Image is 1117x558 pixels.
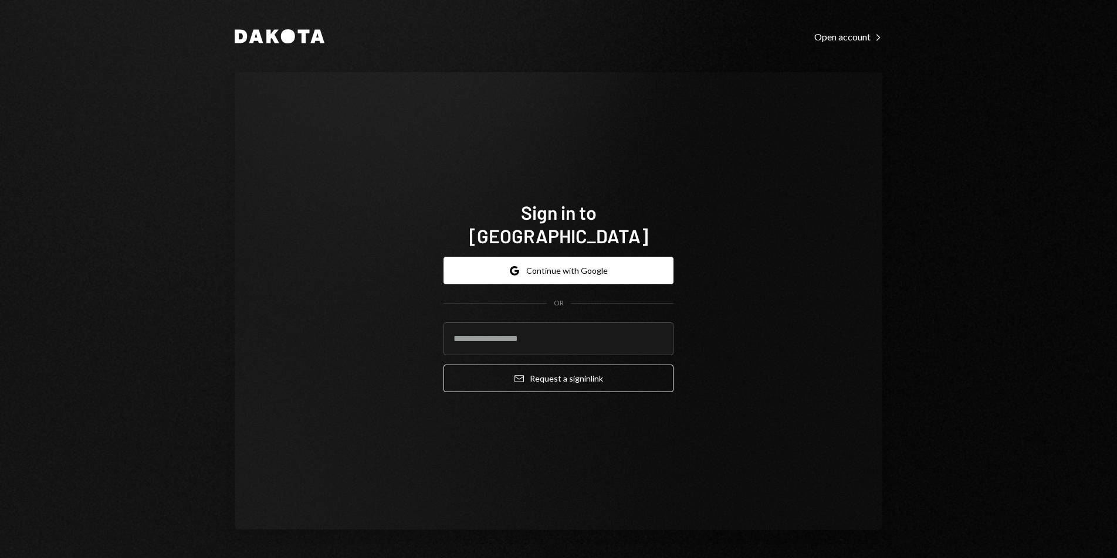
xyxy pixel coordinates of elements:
[814,30,882,43] a: Open account
[814,31,882,43] div: Open account
[444,365,673,392] button: Request a signinlink
[554,298,564,308] div: OR
[444,200,673,247] h1: Sign in to [GEOGRAPHIC_DATA]
[444,257,673,284] button: Continue with Google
